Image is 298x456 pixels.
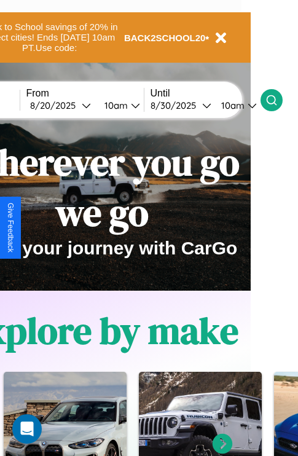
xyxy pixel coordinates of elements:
div: 10am [215,100,248,111]
div: Give Feedback [6,203,15,253]
div: 8 / 30 / 2025 [151,100,202,111]
div: Open Intercom Messenger [12,414,42,444]
b: BACK2SCHOOL20 [124,33,206,43]
button: 8/20/2025 [26,99,95,112]
div: 8 / 20 / 2025 [30,100,82,111]
label: From [26,88,144,99]
label: Until [151,88,261,99]
button: 10am [95,99,144,112]
div: 10am [98,100,131,111]
button: 10am [211,99,261,112]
